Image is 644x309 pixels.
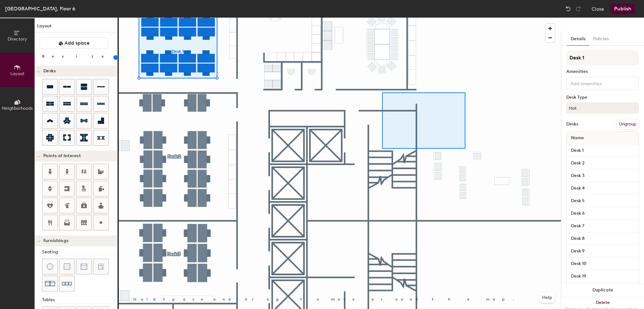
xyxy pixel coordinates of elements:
input: Unnamed desk [568,247,637,256]
img: Undo [565,6,571,12]
span: Desks [43,69,56,74]
input: Unnamed desk [568,196,637,205]
span: Directory [8,36,27,42]
button: Details [567,33,589,46]
h1: Layout [35,23,117,32]
div: Tables [42,296,117,303]
div: Amenities [566,69,639,74]
input: Unnamed desk [568,209,637,218]
img: Couch (x2) [45,279,55,289]
input: Unnamed desk [568,184,637,193]
button: Couch (x3) [59,276,75,291]
button: Couch (middle) [76,259,92,274]
input: Unnamed desk [568,234,637,243]
button: Duplicate [561,284,644,296]
img: Stool [47,263,53,270]
button: Help [540,293,555,303]
input: Unnamed desk [568,222,637,230]
span: Layout [10,71,25,76]
button: Add space [40,37,108,49]
button: Policies [589,33,613,46]
img: Redo [575,6,581,12]
div: Resize [42,54,112,59]
div: [GEOGRAPHIC_DATA], Floor 6 [5,5,75,13]
span: Add space [64,40,90,46]
button: Hot [566,102,639,114]
input: Unnamed desk [568,159,637,168]
input: Unnamed desk [568,272,637,281]
div: Desk Type [566,95,639,100]
input: Unnamed desk [568,146,637,155]
button: Couch (x2) [42,276,58,291]
input: Unnamed desk [568,259,637,268]
span: Neighborhoods [2,106,33,111]
button: Publish [610,4,635,14]
input: Unnamed desk [568,171,637,180]
span: Points of Interest [43,153,81,158]
input: Add amenities [569,79,626,87]
span: Furnishings [43,238,68,243]
img: Couch (corner) [98,263,104,270]
button: Close [591,4,604,14]
button: Cushion [59,259,75,274]
img: Cushion [64,263,70,270]
span: Name [568,132,587,144]
button: Couch (corner) [93,259,109,274]
img: Couch (middle) [81,263,87,270]
img: Couch (x3) [62,279,72,289]
button: Ungroup [616,119,639,130]
button: Stool [42,259,58,274]
div: Seating [42,249,117,256]
div: Desks [566,122,578,127]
